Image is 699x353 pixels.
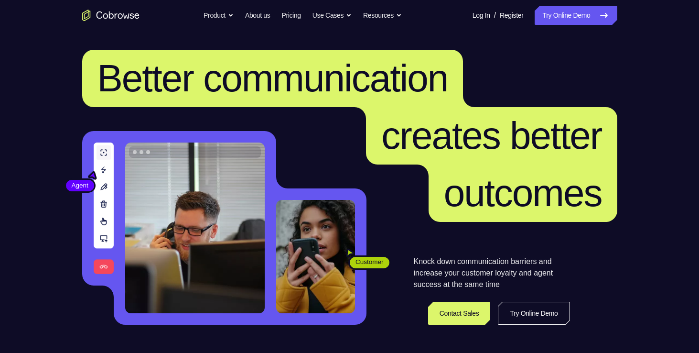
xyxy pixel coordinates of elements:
span: creates better [381,114,602,157]
a: Register [500,6,523,25]
span: outcomes [444,172,602,214]
a: Try Online Demo [498,302,570,325]
p: Knock down communication barriers and increase your customer loyalty and agent success at the sam... [414,256,570,290]
img: A customer support agent talking on the phone [125,143,265,313]
button: Product [204,6,234,25]
a: Try Online Demo [535,6,617,25]
img: A customer holding their phone [276,200,355,313]
a: Go to the home page [82,10,140,21]
span: Better communication [97,57,448,99]
a: Log In [473,6,490,25]
button: Resources [363,6,402,25]
a: About us [245,6,270,25]
span: / [494,10,496,21]
a: Contact Sales [428,302,491,325]
a: Pricing [281,6,301,25]
button: Use Cases [312,6,352,25]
